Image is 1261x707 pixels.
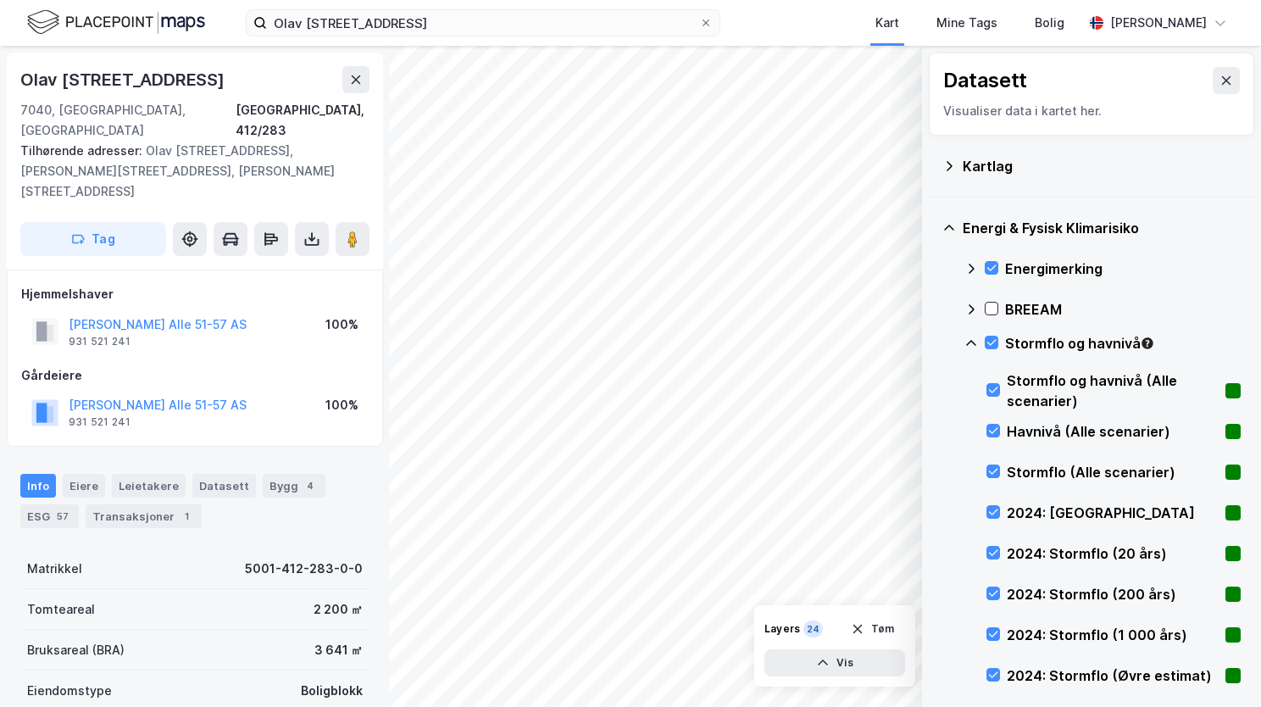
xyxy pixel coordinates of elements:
div: Eiendomstype [27,681,112,701]
button: Tøm [840,615,905,643]
div: 100% [325,395,358,415]
div: Mine Tags [936,13,997,33]
div: Olav [STREET_ADDRESS] [20,66,228,93]
button: Tag [20,222,166,256]
div: 3 641 ㎡ [314,640,363,660]
div: 7040, [GEOGRAPHIC_DATA], [GEOGRAPHIC_DATA] [20,100,236,141]
div: Stormflo og havnivå [1005,333,1241,353]
div: Leietakere [112,474,186,498]
div: 1 [178,508,195,525]
div: Datasett [192,474,256,498]
div: 2024: [GEOGRAPHIC_DATA] [1007,503,1219,523]
div: Info [20,474,56,498]
div: Transaksjoner [86,504,202,528]
img: logo.f888ab2527a4732fd821a326f86c7f29.svg [27,8,205,37]
div: Matrikkel [27,559,82,579]
div: Visualiser data i kartet her. [943,101,1240,121]
div: Bruksareal (BRA) [27,640,125,660]
div: Datasett [943,67,1027,94]
div: 24 [803,621,823,637]
div: Stormflo (Alle scenarier) [1007,462,1219,482]
div: 2024: Stormflo (Øvre estimat) [1007,665,1219,686]
div: Havnivå (Alle scenarier) [1007,421,1219,442]
div: Hjemmelshaver [21,284,369,304]
div: Bygg [263,474,325,498]
button: Vis [764,649,905,676]
div: 2024: Stormflo (20 års) [1007,543,1219,564]
div: Energi & Fysisk Klimarisiko [963,218,1241,238]
div: 100% [325,315,358,335]
div: 4 [302,477,319,494]
div: Bolig [1035,13,1064,33]
div: 57 [53,508,72,525]
div: Stormflo og havnivå (Alle scenarier) [1007,370,1219,411]
div: 931 521 241 [69,415,131,429]
iframe: Chat Widget [1176,626,1261,707]
div: Tomteareal [27,599,95,620]
span: Tilhørende adresser: [20,143,146,158]
div: Gårdeiere [21,365,369,386]
div: ESG [20,504,79,528]
div: Olav [STREET_ADDRESS], [PERSON_NAME][STREET_ADDRESS], [PERSON_NAME][STREET_ADDRESS] [20,141,356,202]
input: Søk på adresse, matrikkel, gårdeiere, leietakere eller personer [267,10,699,36]
div: [PERSON_NAME] [1110,13,1207,33]
div: Kart [875,13,899,33]
div: Eiere [63,474,105,498]
div: BREEAM [1005,299,1241,320]
div: Energimerking [1005,259,1241,279]
div: Tooltip anchor [1140,336,1155,351]
div: Boligblokk [301,681,363,701]
div: [GEOGRAPHIC_DATA], 412/283 [236,100,369,141]
div: 931 521 241 [69,335,131,348]
div: Layers [764,622,800,636]
div: 2 200 ㎡ [314,599,363,620]
div: Kartlag [963,156,1241,176]
div: 2024: Stormflo (200 års) [1007,584,1219,604]
div: 5001-412-283-0-0 [245,559,363,579]
div: 2024: Stormflo (1 000 års) [1007,625,1219,645]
